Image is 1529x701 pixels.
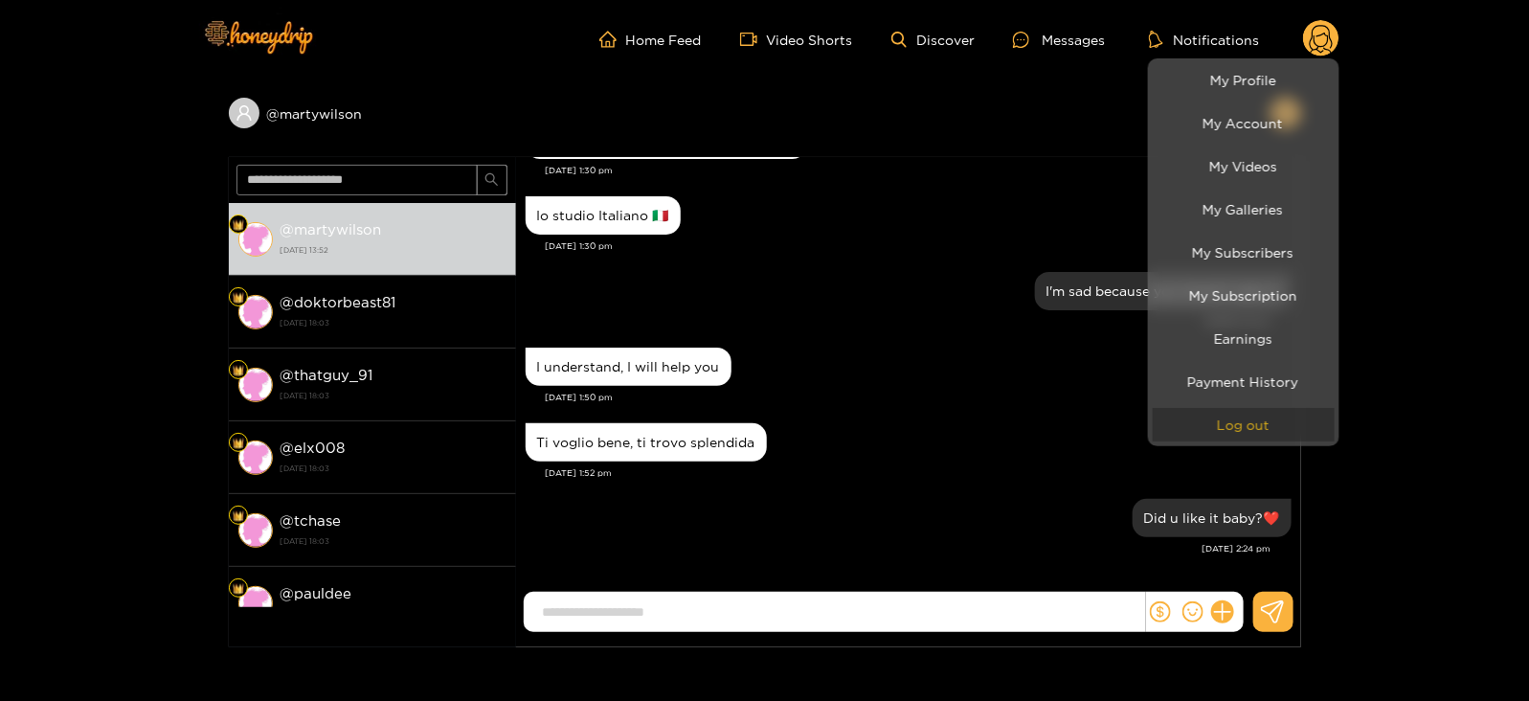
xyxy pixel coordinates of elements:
a: My Videos [1153,149,1335,183]
a: My Galleries [1153,192,1335,226]
a: Payment History [1153,365,1335,398]
a: My Subscription [1153,279,1335,312]
a: My Account [1153,106,1335,140]
a: Earnings [1153,322,1335,355]
a: My Subscribers [1153,236,1335,269]
a: My Profile [1153,63,1335,97]
button: Log out [1153,408,1335,441]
